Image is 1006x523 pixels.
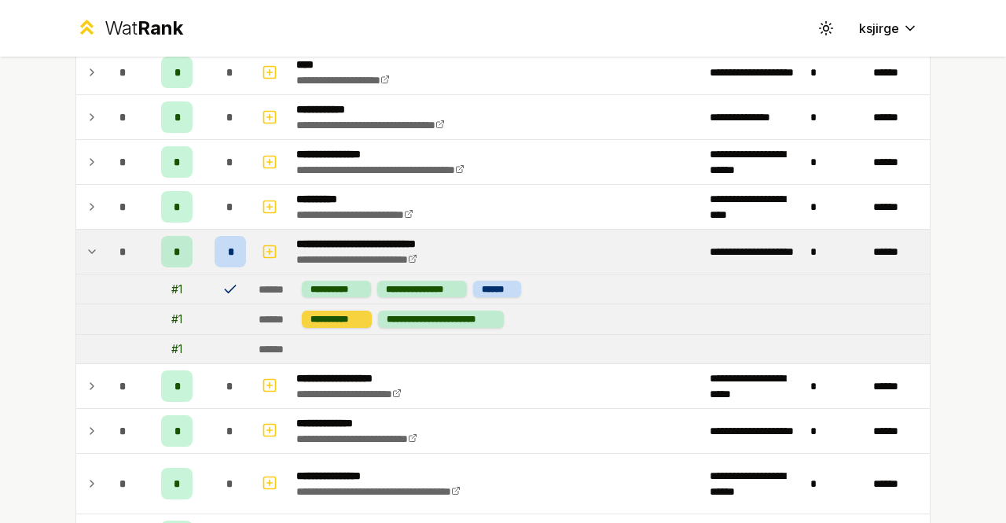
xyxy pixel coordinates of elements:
[171,341,182,357] div: # 1
[846,14,931,42] button: ksjirge
[75,16,183,41] a: WatRank
[105,16,183,41] div: Wat
[171,311,182,327] div: # 1
[859,19,899,38] span: ksjirge
[171,282,182,297] div: # 1
[138,17,183,39] span: Rank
